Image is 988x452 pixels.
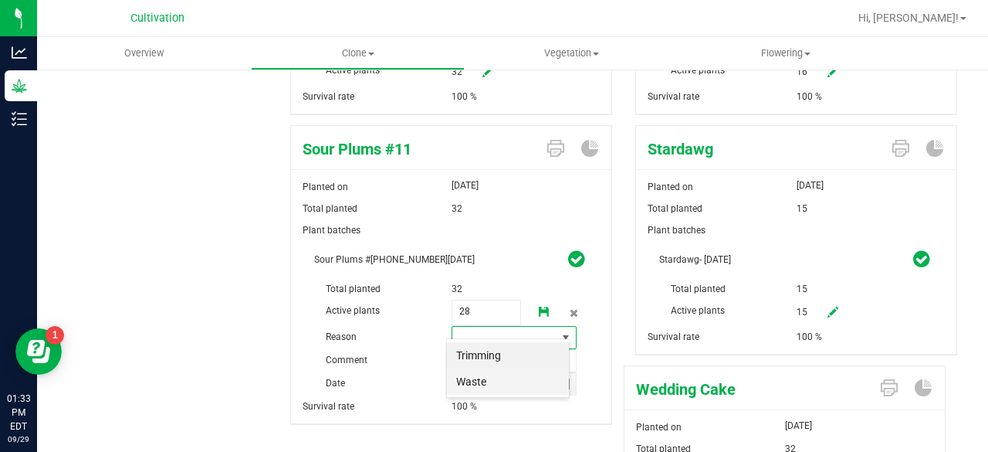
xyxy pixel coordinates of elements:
p: 09/29 [7,433,30,445]
span: 100 % [797,86,822,107]
span: 32 [452,278,462,300]
span: Planted on [303,182,348,192]
span: Survival rate [303,91,354,102]
a: Flowering [679,37,893,70]
span: Clone [252,46,464,60]
span: plant_batch [913,248,929,270]
p: 01:33 PM EDT [7,392,30,433]
span: Comment [326,355,367,365]
span: Wedding Cake [624,378,836,401]
span: [DATE] [797,176,824,195]
span: 16 [797,66,807,77]
iframe: Resource center unread badge [46,326,64,345]
span: [DATE] [452,176,479,195]
span: Active plants [671,305,725,316]
span: Flowering [680,46,892,60]
span: Survival rate [648,331,699,342]
span: Vegetation [465,46,678,60]
span: Total planted [671,284,726,294]
inline-svg: Inventory [12,111,27,127]
span: Total planted [303,203,357,214]
a: Vegetation [465,37,678,70]
span: Overview [103,46,184,60]
span: Stardawg- [DATE] [659,254,731,265]
span: Active plants [326,305,380,316]
span: Date [326,378,345,389]
span: 100 % [452,396,477,417]
li: Trimming [447,342,569,369]
iframe: Resource center [15,328,62,375]
span: 100 % [797,326,822,348]
span: Active plants [326,65,380,76]
li: Waste [447,369,569,395]
span: plant_batch [568,248,584,270]
input: 28 [452,301,521,322]
span: Sour Plums #[PHONE_NUMBER][DATE] [314,254,475,265]
span: Cultivation [130,12,184,25]
span: Sour Plums #11 09.08.25 [314,249,588,270]
span: Planted on [636,422,682,433]
span: Reason [326,331,357,342]
span: 32 [452,198,462,219]
span: Survival rate [303,401,354,412]
span: Plant batches [648,219,797,241]
span: Sour Plums #11 [291,138,502,161]
span: 15 [797,278,807,300]
span: 100 % [452,86,477,107]
span: 32 [452,66,462,77]
span: Active plants [671,65,725,76]
span: Planted on [648,182,693,192]
inline-svg: Grow [12,78,27,93]
span: Total planted [326,284,381,294]
a: Overview [37,37,251,70]
span: Stardawg [636,138,848,161]
span: Survival rate [648,91,699,102]
span: Hi, [PERSON_NAME]! [858,12,959,24]
span: Total planted [648,203,702,214]
inline-svg: Analytics [12,45,27,60]
span: 15 [797,198,807,219]
span: Plant batches [303,219,452,241]
span: 15 [797,307,807,318]
span: Stardawg- 09.19.25 [659,249,933,270]
a: Clone [251,37,465,70]
span: [DATE] [785,416,812,435]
